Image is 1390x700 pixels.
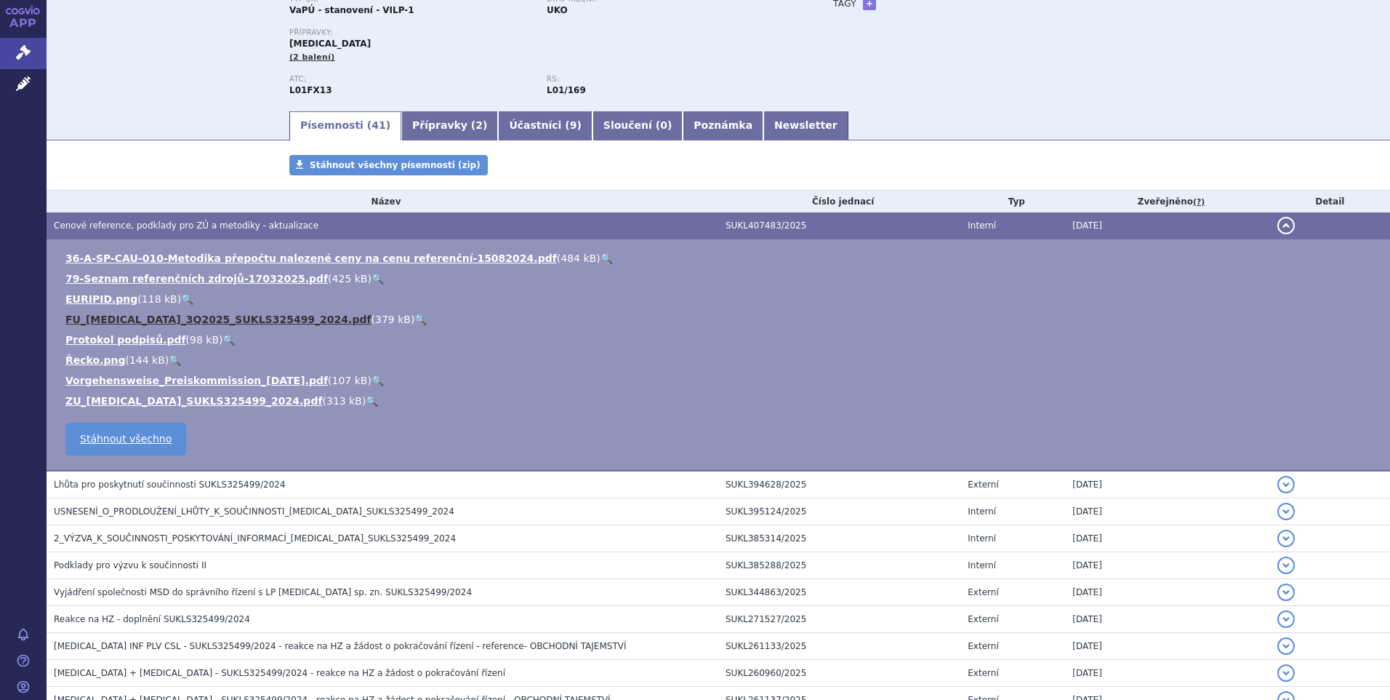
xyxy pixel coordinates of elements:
[683,111,763,140] a: Poznámka
[1277,530,1295,547] button: detail
[169,354,181,366] a: 🔍
[498,111,592,140] a: Účastníci (9)
[65,292,1375,306] li: ( )
[289,111,401,140] a: Písemnosti (41)
[332,375,368,386] span: 107 kB
[1270,191,1390,212] th: Detail
[65,334,186,346] a: Protokol podpisů.pdf
[1065,632,1269,659] td: [DATE]
[65,271,1375,286] li: ( )
[54,560,206,570] span: Podklady pro výzvu k součinnosti II
[54,587,472,597] span: Vyjádření společnosti MSD do správního řízení s LP PADCEV sp. zn. SUKLS325499/2024
[65,252,557,264] a: 36-A-SP-CAU-010-Metodika přepočtu nalezené ceny na cenu referenční-15082024.pdf
[592,111,683,140] a: Sloučení (0)
[960,191,1065,212] th: Typ
[65,273,328,285] a: 79-Seznam referenčních zdrojů-17032025.pdf
[763,111,848,140] a: Newsletter
[371,375,384,386] a: 🔍
[65,353,1375,367] li: ( )
[1065,212,1269,239] td: [DATE]
[968,614,998,624] span: Externí
[968,220,996,231] span: Interní
[718,498,960,525] td: SUKL395124/2025
[289,39,371,49] span: [MEDICAL_DATA]
[65,314,371,325] a: FU_[MEDICAL_DATA]_3Q2025_SUKLS325499_2024.pdf
[65,293,137,305] a: EURIPID.png
[968,668,998,678] span: Externí
[968,587,998,597] span: Externí
[561,252,596,264] span: 484 kB
[1065,471,1269,498] td: [DATE]
[718,605,960,632] td: SUKL271527/2025
[65,375,328,386] a: Vorgehensweise_Preiskommission_[DATE].pdf
[142,293,177,305] span: 118 kB
[968,533,996,544] span: Interní
[718,471,960,498] td: SUKL394628/2025
[289,75,532,84] p: ATC:
[570,119,577,131] span: 9
[660,119,667,131] span: 0
[718,552,960,578] td: SUKL385288/2025
[289,85,332,95] strong: ENFORTUMAB VEDOTIN
[54,614,250,624] span: Reakce na HZ - doplnění SUKLS325499/2024
[222,334,235,346] a: 🔍
[371,119,385,131] span: 41
[1065,659,1269,686] td: [DATE]
[65,394,1375,408] li: ( )
[54,533,456,544] span: 2_VÝZVA_K_SOUČINNOSTI_POSKYTOVÁNÍ_INFORMACÍ_PADCEV_SUKLS325499_2024
[289,28,804,37] p: Přípravky:
[54,641,627,651] span: PADCEV INF PLV CSL - SUKLS325499/2024 - reakce na HZ a žádost o pokračování řízení - reference- O...
[1065,578,1269,605] td: [DATE]
[190,334,219,346] span: 98 kB
[547,5,568,15] strong: UKO
[65,354,125,366] a: Řecko.png
[1277,503,1295,520] button: detail
[968,480,998,490] span: Externí
[1277,610,1295,628] button: detail
[289,5,414,15] strong: VaPÚ - stanovení - VILP-1
[718,578,960,605] td: SUKL344863/2025
[375,314,411,325] span: 379 kB
[65,373,1375,388] li: ( )
[1277,557,1295,574] button: detail
[332,273,368,285] span: 425 kB
[1277,637,1295,655] button: detail
[366,395,378,407] a: 🔍
[1277,584,1295,601] button: detail
[65,395,323,407] a: ZU_[MEDICAL_DATA]_SUKLS325499_2024.pdf
[718,191,960,212] th: Číslo jednací
[289,155,488,175] a: Stáhnout všechny písemnosti (zip)
[289,52,335,62] span: (2 balení)
[547,85,586,95] strong: enfortumab vedotin
[968,506,996,517] span: Interní
[718,212,960,239] td: SUKL407483/2025
[718,525,960,552] td: SUKL385314/2025
[47,191,718,212] th: Název
[547,75,790,84] p: RS:
[1065,525,1269,552] td: [DATE]
[65,333,1375,347] li: ( )
[1277,664,1295,682] button: detail
[600,252,613,264] a: 🔍
[968,641,998,651] span: Externí
[1065,605,1269,632] td: [DATE]
[65,251,1375,266] li: ( )
[1193,197,1205,207] abbr: (?)
[1277,476,1295,493] button: detail
[1065,498,1269,525] td: [DATE]
[326,395,362,407] span: 313 kB
[475,119,483,131] span: 2
[371,273,384,285] a: 🔍
[968,560,996,570] span: Interní
[181,293,193,305] a: 🔍
[54,220,318,231] span: Cenové reference, podklady pro ZÚ a metodiky - aktualizace
[54,480,286,490] span: Lhůta pro poskytnutí součinnosti SUKLS325499/2024
[65,312,1375,327] li: ( )
[129,354,165,366] span: 144 kB
[54,668,505,678] span: Padcev + Keytruda - SUKLS325499/2024 - reakce na HZ a žádost o pokračování řízení
[1277,217,1295,234] button: detail
[65,423,186,456] a: Stáhnout všechno
[718,659,960,686] td: SUKL260960/2025
[54,506,454,517] span: USNESENÍ_O_PRODLOUŽENÍ_LHŮTY_K_SOUČINNOSTI_PADCEV_SUKLS325499_2024
[1065,191,1269,212] th: Zveřejněno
